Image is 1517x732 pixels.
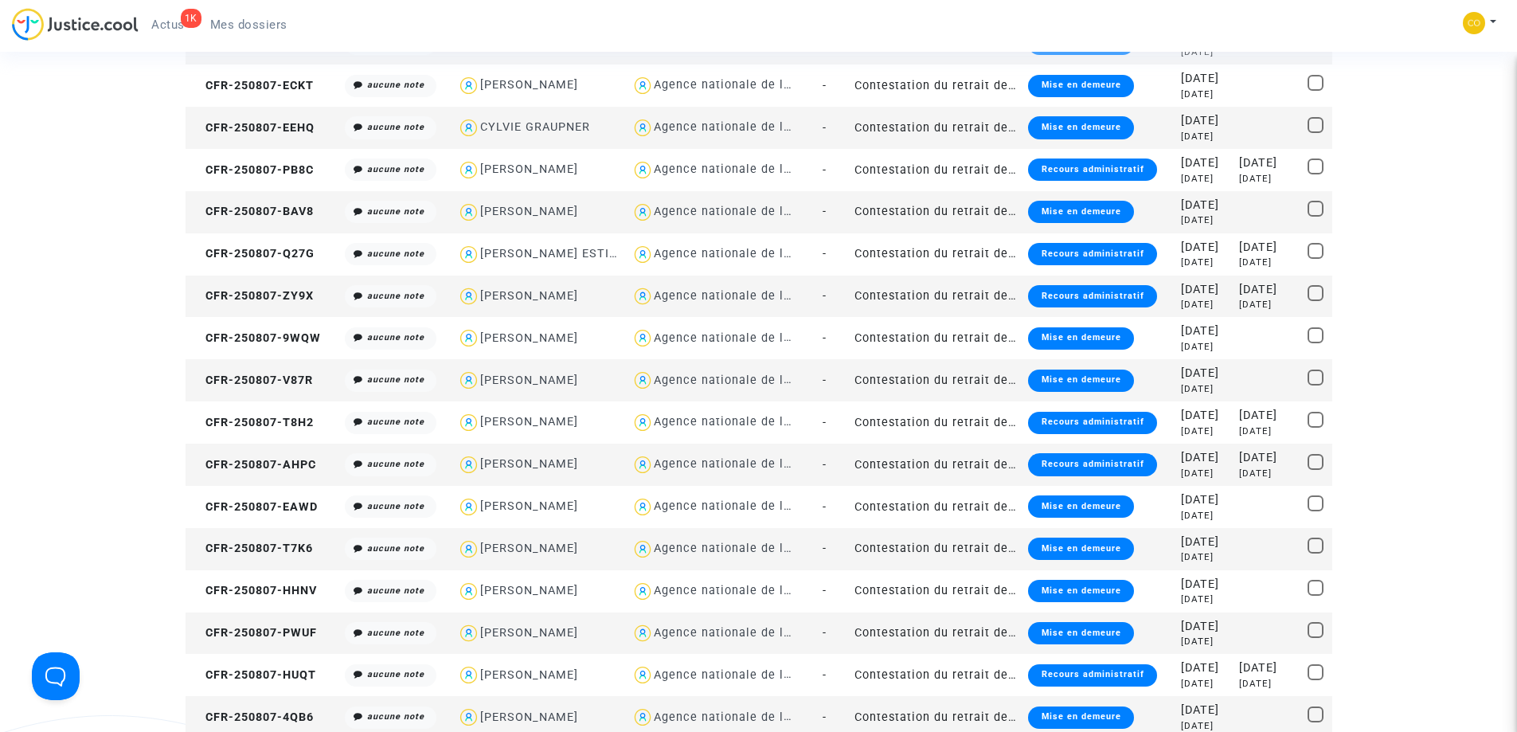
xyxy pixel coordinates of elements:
[654,584,829,597] div: Agence nationale de l'habitat
[480,247,628,260] div: [PERSON_NAME] ESTIMA
[1181,509,1228,523] div: [DATE]
[457,159,480,182] img: icon-user.svg
[1028,664,1156,687] div: Recours administratif
[654,289,829,303] div: Agence nationale de l'habitat
[367,249,424,259] i: aucune note
[480,162,578,176] div: [PERSON_NAME]
[654,162,829,176] div: Agence nationale de l'habitat
[210,18,287,32] span: Mes dossiers
[191,289,314,303] span: CFR-250807-ZY9X
[823,331,827,345] span: -
[457,663,480,687] img: icon-user.svg
[823,542,827,555] span: -
[367,459,424,469] i: aucune note
[1181,130,1228,143] div: [DATE]
[631,201,655,224] img: icon-user.svg
[1239,677,1296,691] div: [DATE]
[1028,370,1133,392] div: Mise en demeure
[191,500,318,514] span: CFR-250807-EAWD
[1239,239,1296,256] div: [DATE]
[823,79,827,92] span: -
[631,453,655,476] img: icon-user.svg
[849,401,1022,444] td: Contestation du retrait de [PERSON_NAME] par l'ANAH (mandataire)
[654,542,829,555] div: Agence nationale de l'habitat
[654,626,829,640] div: Agence nationale de l'habitat
[849,444,1022,486] td: Contestation du retrait de [PERSON_NAME] par l'ANAH (mandataire)
[631,327,655,350] img: icon-user.svg
[151,18,185,32] span: Actus
[367,543,424,554] i: aucune note
[1028,159,1156,181] div: Recours administratif
[1181,281,1228,299] div: [DATE]
[654,205,829,218] div: Agence nationale de l'habitat
[654,668,829,682] div: Agence nationale de l'habitat
[654,247,829,260] div: Agence nationale de l'habitat
[480,542,578,555] div: [PERSON_NAME]
[654,120,829,134] div: Agence nationale de l'habitat
[823,121,827,135] span: -
[823,584,827,597] span: -
[1239,256,1296,269] div: [DATE]
[631,622,655,645] img: icon-user.svg
[631,495,655,519] img: icon-user.svg
[1181,425,1228,438] div: [DATE]
[849,191,1022,233] td: Contestation du retrait de [PERSON_NAME] par l'ANAH (mandataire)
[1463,12,1485,34] img: 84a266a8493598cb3cce1313e02c3431
[367,417,424,427] i: aucune note
[849,613,1022,655] td: Contestation du retrait de [PERSON_NAME] par l'ANAH (mandataire)
[849,65,1022,107] td: Contestation du retrait de [PERSON_NAME] par l'ANAH (mandataire)
[631,706,655,729] img: icon-user.svg
[654,710,829,724] div: Agence nationale de l'habitat
[654,457,829,471] div: Agence nationale de l'habitat
[631,285,655,308] img: icon-user.svg
[1028,327,1133,350] div: Mise en demeure
[457,453,480,476] img: icon-user.svg
[457,580,480,603] img: icon-user.svg
[631,411,655,434] img: icon-user.svg
[457,285,480,308] img: icon-user.svg
[1181,382,1228,396] div: [DATE]
[631,243,655,266] img: icon-user.svg
[823,374,827,387] span: -
[823,205,827,218] span: -
[480,331,578,345] div: [PERSON_NAME]
[1181,660,1228,677] div: [DATE]
[1181,407,1228,425] div: [DATE]
[823,626,827,640] span: -
[823,458,827,472] span: -
[457,706,480,729] img: icon-user.svg
[197,13,300,37] a: Mes dossiers
[849,359,1022,401] td: Contestation du retrait de [PERSON_NAME] par l'ANAH (mandataire)
[849,233,1022,276] td: Contestation du retrait de [PERSON_NAME] par l'ANAH (mandataire)
[457,201,480,224] img: icon-user.svg
[1181,112,1228,130] div: [DATE]
[367,122,424,132] i: aucune note
[849,654,1022,696] td: Contestation du retrait de [PERSON_NAME] par l'ANAH (mandataire)
[1028,580,1133,602] div: Mise en demeure
[457,411,480,434] img: icon-user.svg
[654,374,829,387] div: Agence nationale de l'habitat
[1239,155,1296,172] div: [DATE]
[367,585,424,596] i: aucune note
[1181,256,1228,269] div: [DATE]
[631,663,655,687] img: icon-user.svg
[654,331,829,345] div: Agence nationale de l'habitat
[1181,702,1228,719] div: [DATE]
[1028,116,1133,139] div: Mise en demeure
[480,584,578,597] div: [PERSON_NAME]
[480,710,578,724] div: [PERSON_NAME]
[457,74,480,97] img: icon-user.svg
[480,78,578,92] div: [PERSON_NAME]
[631,116,655,139] img: icon-user.svg
[849,149,1022,191] td: Contestation du retrait de [PERSON_NAME] par l'ANAH (mandataire)
[191,710,314,724] span: CFR-250807-4QB6
[1028,201,1133,223] div: Mise en demeure
[1181,618,1228,636] div: [DATE]
[32,652,80,700] iframe: Help Scout Beacon - Open
[191,331,321,345] span: CFR-250807-9WQW
[849,107,1022,149] td: Contestation du retrait de [PERSON_NAME] par l'ANAH (mandataire)
[457,495,480,519] img: icon-user.svg
[1181,534,1228,551] div: [DATE]
[480,415,578,429] div: [PERSON_NAME]
[1028,495,1133,518] div: Mise en demeure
